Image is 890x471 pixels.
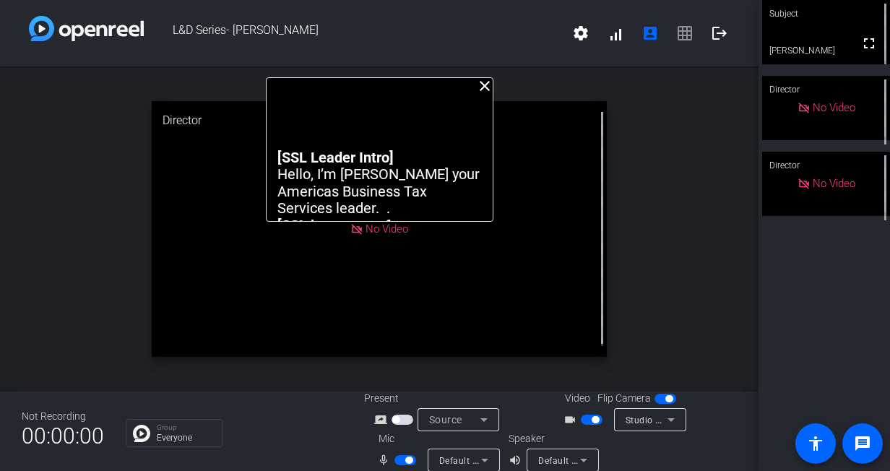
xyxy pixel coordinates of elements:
span: No Video [366,222,408,236]
strong: [SSL key areas of focus/strategy/business value] [277,217,476,251]
span: Default - Microphone (Studio Display Audio) (05ac:1114) [439,454,680,466]
p: Hello, I’m [PERSON_NAME] your Americas Business Tax Services leader. . [277,166,482,217]
span: 00:00:00 [22,418,104,454]
mat-icon: volume_up [509,451,526,469]
div: Present [364,391,509,406]
span: Flip Camera [597,391,651,406]
span: L&D Series- [PERSON_NAME] [144,16,563,51]
div: Mic [364,431,509,446]
button: signal_cellular_alt [598,16,633,51]
mat-icon: settings [572,25,589,42]
mat-icon: message [854,435,871,452]
strong: [SSL Leader Intro] [277,149,394,166]
mat-icon: fullscreen [860,35,878,52]
span: Default - Speakers (Studio Display Audio) (05ac:1114) [538,454,767,466]
div: Director [762,152,890,179]
img: Chat Icon [133,425,150,442]
mat-icon: accessibility [807,435,824,452]
div: Speaker [509,431,595,446]
mat-icon: account_box [641,25,659,42]
mat-icon: logout [711,25,728,42]
mat-icon: close [476,77,493,95]
span: No Video [813,177,855,190]
span: Studio Display Camera (05ac:1114) [626,414,777,425]
mat-icon: videocam_outline [563,411,581,428]
div: Director [152,101,607,140]
span: Video [565,391,590,406]
div: Not Recording [22,409,104,424]
mat-icon: screen_share_outline [374,411,392,428]
p: Everyone [157,433,215,442]
span: Source [429,414,462,425]
span: No Video [813,101,855,114]
div: Director [762,76,890,103]
mat-icon: mic_none [377,451,394,469]
img: white-gradient.svg [29,16,144,41]
p: Group [157,424,215,431]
